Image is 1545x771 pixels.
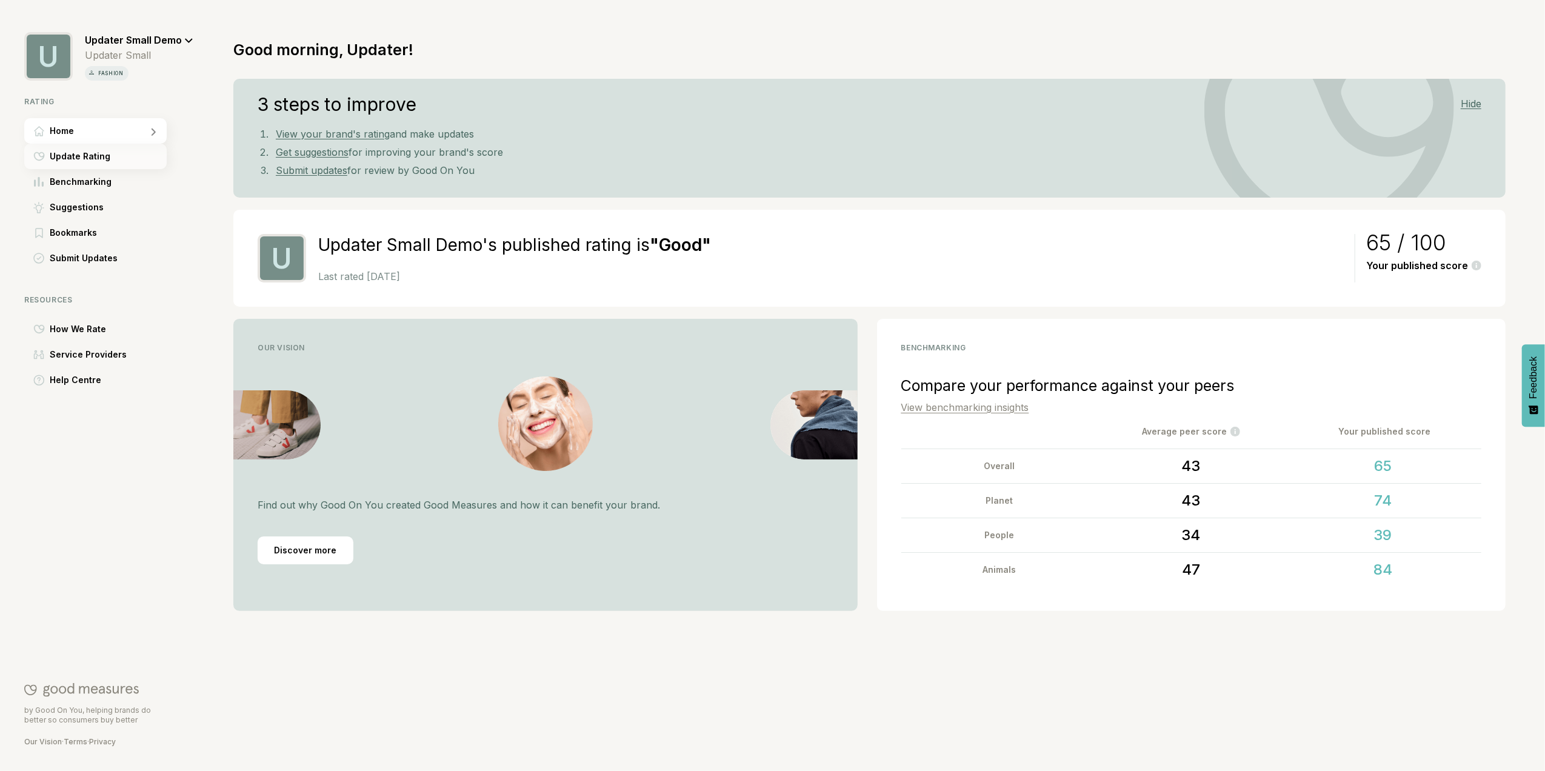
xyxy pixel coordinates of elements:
[318,270,1344,282] p: Last rated [DATE]
[64,737,87,746] a: Terms
[24,195,193,220] a: SuggestionsSuggestions
[85,49,193,61] div: Updater Small
[50,225,97,240] span: Bookmarks
[24,342,193,367] a: Service ProvidersService Providers
[50,124,74,138] span: Home
[1098,449,1285,483] div: 43
[906,518,1093,552] div: People
[1366,235,1481,250] div: 65 / 100
[258,343,833,352] div: Our Vision
[258,97,416,112] h4: 3 steps to improve
[24,144,193,169] a: Update RatingUpdate Rating
[24,295,193,304] div: Resources
[24,97,193,106] div: Rating
[1288,424,1481,439] div: Your published score
[24,737,62,746] a: Our Vision
[906,553,1093,587] div: Animals
[50,322,106,336] span: How We Rate
[901,401,1029,413] a: View benchmarking insights
[233,390,321,459] img: Vision
[96,68,126,78] p: fashion
[33,350,44,359] img: Service Providers
[276,164,347,176] a: Submit updates
[24,367,193,393] a: Help CentreHelp Centre
[770,390,858,459] img: Vision
[33,324,45,334] img: How We Rate
[1461,98,1481,110] div: Hide
[1366,260,1481,272] div: Your published score
[24,316,193,342] a: How We RateHow We Rate
[498,376,593,471] img: Vision
[33,375,45,386] img: Help Centre
[50,373,101,387] span: Help Centre
[901,376,1482,395] div: Compare your performance against your peers
[1290,518,1477,552] div: 39
[1095,424,1288,439] div: Average peer score
[271,143,1481,161] li: for improving your brand's score
[271,125,1481,143] li: and make updates
[24,737,167,747] div: · ·
[650,235,711,255] strong: " Good "
[1098,484,1285,518] div: 43
[50,200,104,215] span: Suggestions
[24,706,167,725] p: by Good On You, helping brands do better so consumers buy better
[1522,344,1545,427] button: Feedback - Show survey
[34,177,44,187] img: Benchmarking
[33,253,44,264] img: Submit Updates
[233,41,413,59] h1: Good morning, Updater!
[24,118,193,144] a: HomeHome
[276,146,349,158] a: Get suggestions
[24,169,193,195] a: BenchmarkingBenchmarking
[87,68,96,77] img: vertical icon
[318,234,1344,256] h2: Updater Small Demo's published rating is
[258,536,353,564] div: Discover more
[1290,484,1477,518] div: 74
[276,128,390,140] a: View your brand's rating
[33,152,45,161] img: Update Rating
[1290,553,1477,587] div: 84
[24,245,193,271] a: Submit UpdatesSubmit Updates
[24,220,193,245] a: BookmarksBookmarks
[85,34,182,46] span: Updater Small Demo
[50,149,110,164] span: Update Rating
[271,161,1481,179] li: for review by Good On You
[1492,718,1533,759] iframe: Website support platform help button
[50,175,112,189] span: Benchmarking
[89,737,116,746] a: Privacy
[33,202,44,213] img: Suggestions
[24,683,139,697] img: Good On You
[901,343,1482,352] div: benchmarking
[258,498,833,512] p: Find out why Good On You created Good Measures and how it can benefit your brand.
[906,449,1093,483] div: Overall
[50,347,127,362] span: Service Providers
[1098,518,1285,552] div: 34
[1528,356,1539,399] span: Feedback
[35,228,43,238] img: Bookmarks
[34,126,44,136] img: Home
[1290,449,1477,483] div: 65
[1098,553,1285,587] div: 47
[50,251,118,265] span: Submit Updates
[906,484,1093,518] div: Planet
